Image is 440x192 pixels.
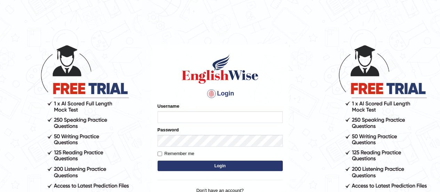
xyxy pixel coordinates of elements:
[181,53,260,85] img: Logo of English Wise sign in for intelligent practice with AI
[158,103,179,109] label: Username
[158,161,283,171] button: Login
[158,126,179,133] label: Password
[158,150,194,157] label: Remember me
[158,152,162,156] input: Remember me
[158,88,283,99] h4: Login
